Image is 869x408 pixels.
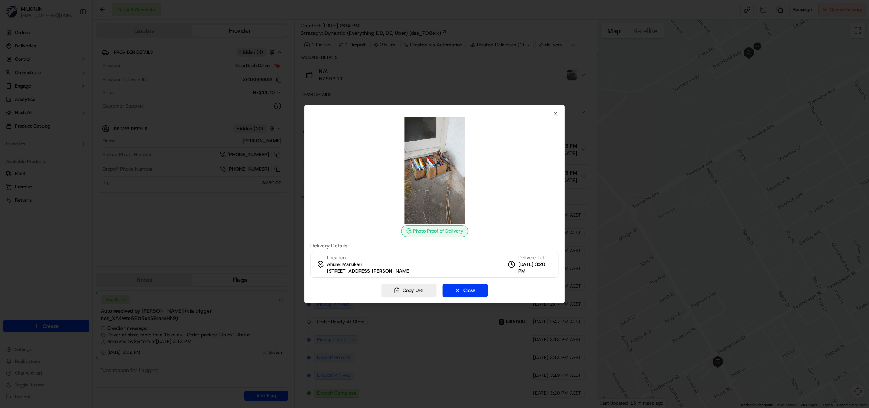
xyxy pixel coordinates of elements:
[381,117,488,224] img: photo_proof_of_delivery image
[310,243,558,248] label: Delivery Details
[327,254,346,261] span: Location
[327,261,362,268] span: Ahurei Manukau
[442,284,488,297] button: Close
[518,254,552,261] span: Delivered at
[401,225,468,237] div: Photo Proof of Delivery
[381,284,436,297] button: Copy URL
[327,268,411,274] span: [STREET_ADDRESS][PERSON_NAME]
[518,261,552,274] span: [DATE] 3:20 PM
